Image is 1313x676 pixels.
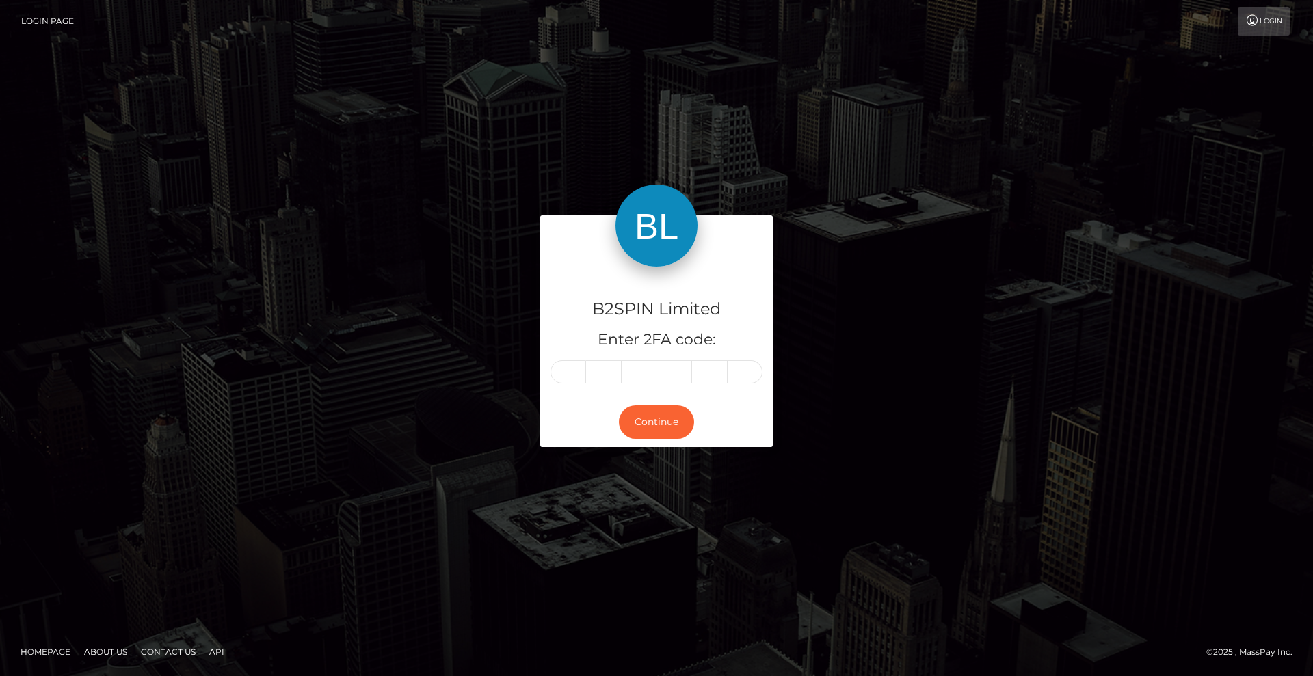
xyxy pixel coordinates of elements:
h4: B2SPIN Limited [551,297,762,321]
img: B2SPIN Limited [615,185,698,267]
a: Login [1238,7,1290,36]
button: Continue [619,405,694,439]
a: Contact Us [135,641,201,662]
a: Login Page [21,7,74,36]
a: About Us [79,641,133,662]
div: © 2025 , MassPay Inc. [1206,645,1303,660]
a: API [204,641,230,662]
a: Homepage [15,641,76,662]
h5: Enter 2FA code: [551,329,762,351]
